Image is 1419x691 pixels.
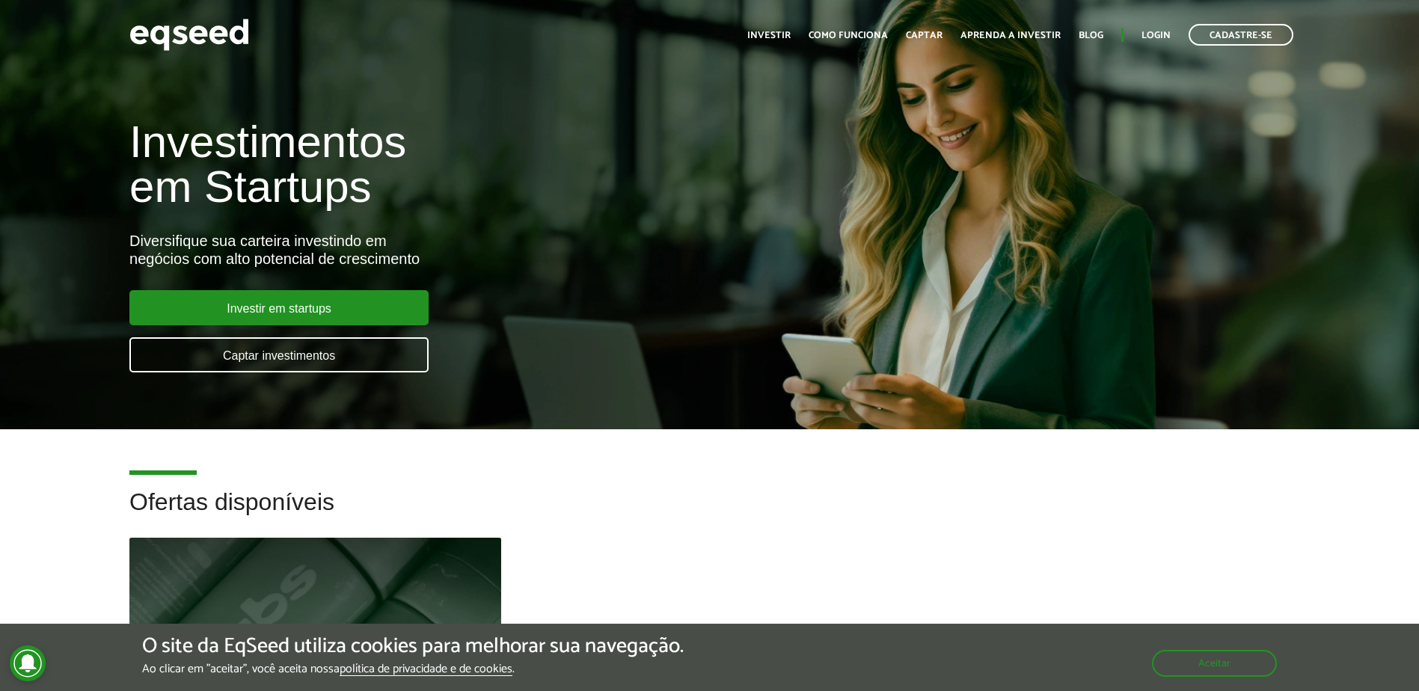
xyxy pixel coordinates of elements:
[960,31,1061,40] a: Aprenda a investir
[129,337,429,372] a: Captar investimentos
[129,489,1290,538] h2: Ofertas disponíveis
[1141,31,1171,40] a: Login
[129,120,817,209] h1: Investimentos em Startups
[1152,650,1277,677] button: Aceitar
[142,635,684,658] h5: O site da EqSeed utiliza cookies para melhorar sua navegação.
[129,232,817,268] div: Diversifique sua carteira investindo em negócios com alto potencial de crescimento
[142,662,684,676] p: Ao clicar em "aceitar", você aceita nossa .
[1079,31,1103,40] a: Blog
[906,31,943,40] a: Captar
[747,31,791,40] a: Investir
[129,290,429,325] a: Investir em startups
[340,663,512,676] a: política de privacidade e de cookies
[1189,24,1293,46] a: Cadastre-se
[129,15,249,55] img: EqSeed
[809,31,888,40] a: Como funciona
